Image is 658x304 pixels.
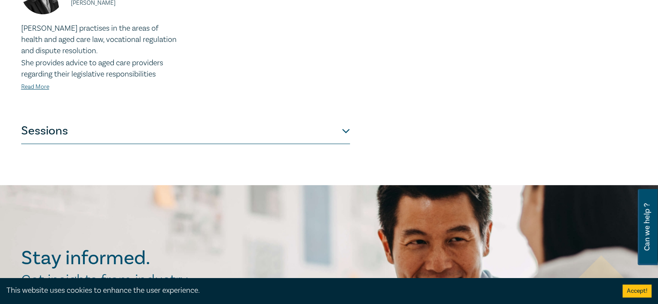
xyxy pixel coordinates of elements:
[21,118,350,144] button: Sessions
[21,58,180,80] p: She provides advice to aged care providers regarding their legislative responsibilities
[643,194,651,260] span: Can we help ?
[21,23,180,57] p: [PERSON_NAME] practises in the areas of health and aged care law, vocational regulation and dispu...
[21,247,225,269] h2: Stay informed.
[21,83,49,91] a: Read More
[6,285,610,296] div: This website uses cookies to enhance the user experience.
[623,285,652,298] button: Accept cookies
